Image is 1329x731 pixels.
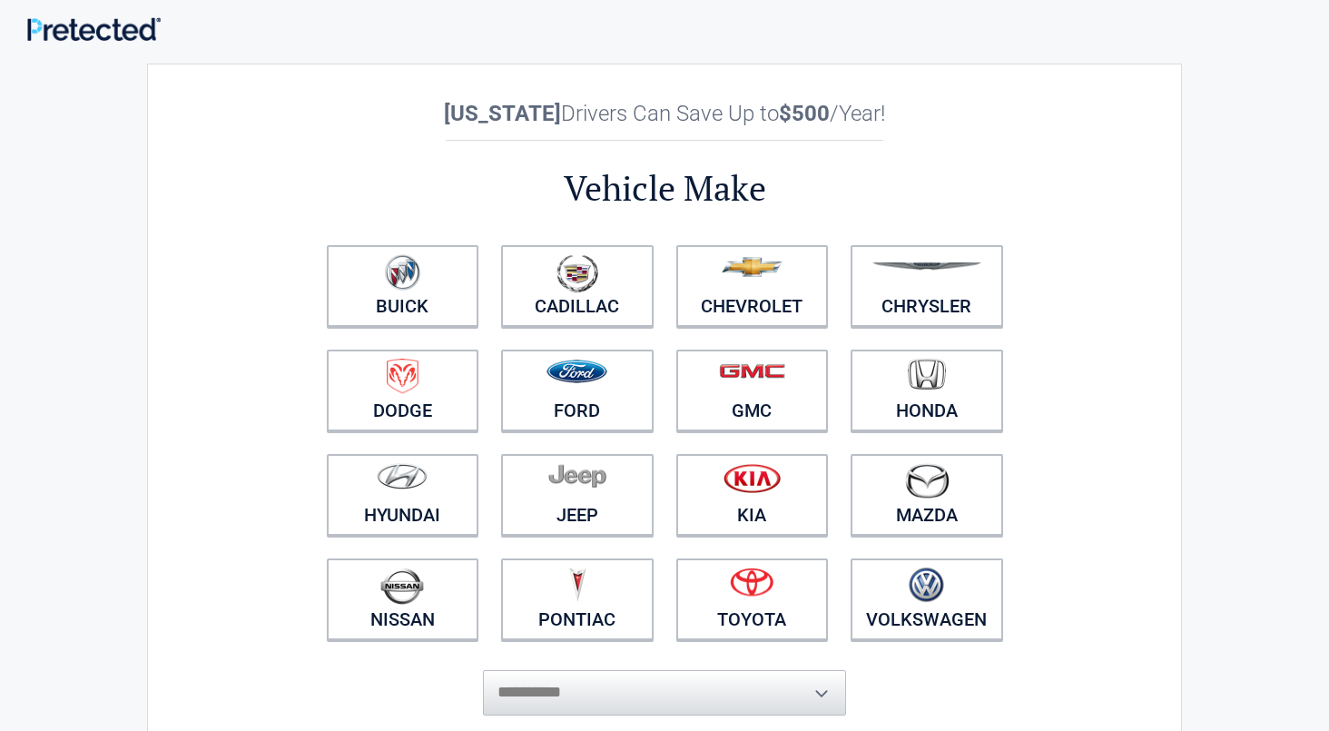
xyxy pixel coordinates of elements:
a: Chevrolet [676,245,829,327]
a: Ford [501,350,654,431]
img: cadillac [556,254,598,292]
img: Main Logo [27,17,161,42]
img: buick [385,254,420,291]
a: Pontiac [501,558,654,640]
a: Hyundai [327,454,479,536]
a: Dodge [327,350,479,431]
img: dodge [387,359,418,394]
a: Nissan [327,558,479,640]
img: hyundai [377,463,428,489]
h2: Vehicle Make [315,165,1014,212]
a: Cadillac [501,245,654,327]
img: mazda [904,463,950,499]
img: volkswagen [909,568,944,603]
img: pontiac [568,568,586,602]
b: $500 [779,101,830,126]
a: Volkswagen [851,558,1003,640]
img: honda [908,359,946,390]
img: chrysler [871,262,982,271]
img: gmc [719,363,785,379]
a: Chrysler [851,245,1003,327]
img: kia [724,463,781,493]
a: Toyota [676,558,829,640]
img: toyota [730,568,773,597]
img: chevrolet [722,257,783,277]
a: GMC [676,350,829,431]
img: nissan [380,568,424,605]
h2: Drivers Can Save Up to /Year [315,101,1014,126]
a: Jeep [501,454,654,536]
b: [US_STATE] [444,101,561,126]
img: jeep [548,463,606,489]
a: Mazda [851,454,1003,536]
a: Kia [676,454,829,536]
a: Buick [327,245,479,327]
a: Honda [851,350,1003,431]
img: ford [546,360,607,383]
